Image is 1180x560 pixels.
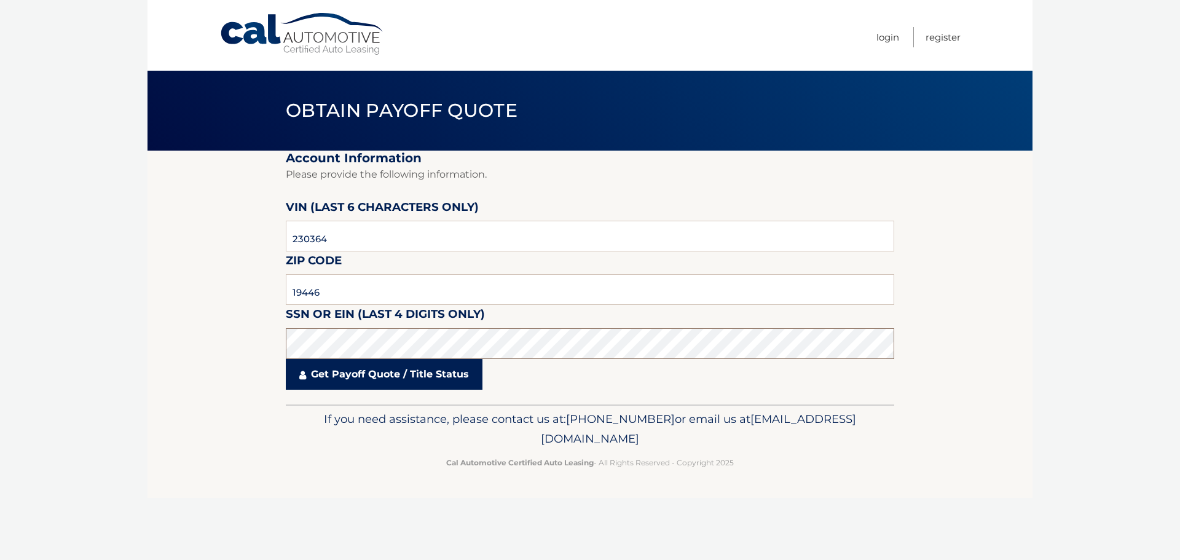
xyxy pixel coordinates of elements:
[566,412,675,426] span: [PHONE_NUMBER]
[926,27,961,47] a: Register
[286,166,894,183] p: Please provide the following information.
[219,12,385,56] a: Cal Automotive
[286,151,894,166] h2: Account Information
[294,409,886,449] p: If you need assistance, please contact us at: or email us at
[876,27,899,47] a: Login
[286,305,485,328] label: SSN or EIN (last 4 digits only)
[286,99,517,122] span: Obtain Payoff Quote
[286,359,482,390] a: Get Payoff Quote / Title Status
[294,456,886,469] p: - All Rights Reserved - Copyright 2025
[446,458,594,467] strong: Cal Automotive Certified Auto Leasing
[286,251,342,274] label: Zip Code
[286,198,479,221] label: VIN (last 6 characters only)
